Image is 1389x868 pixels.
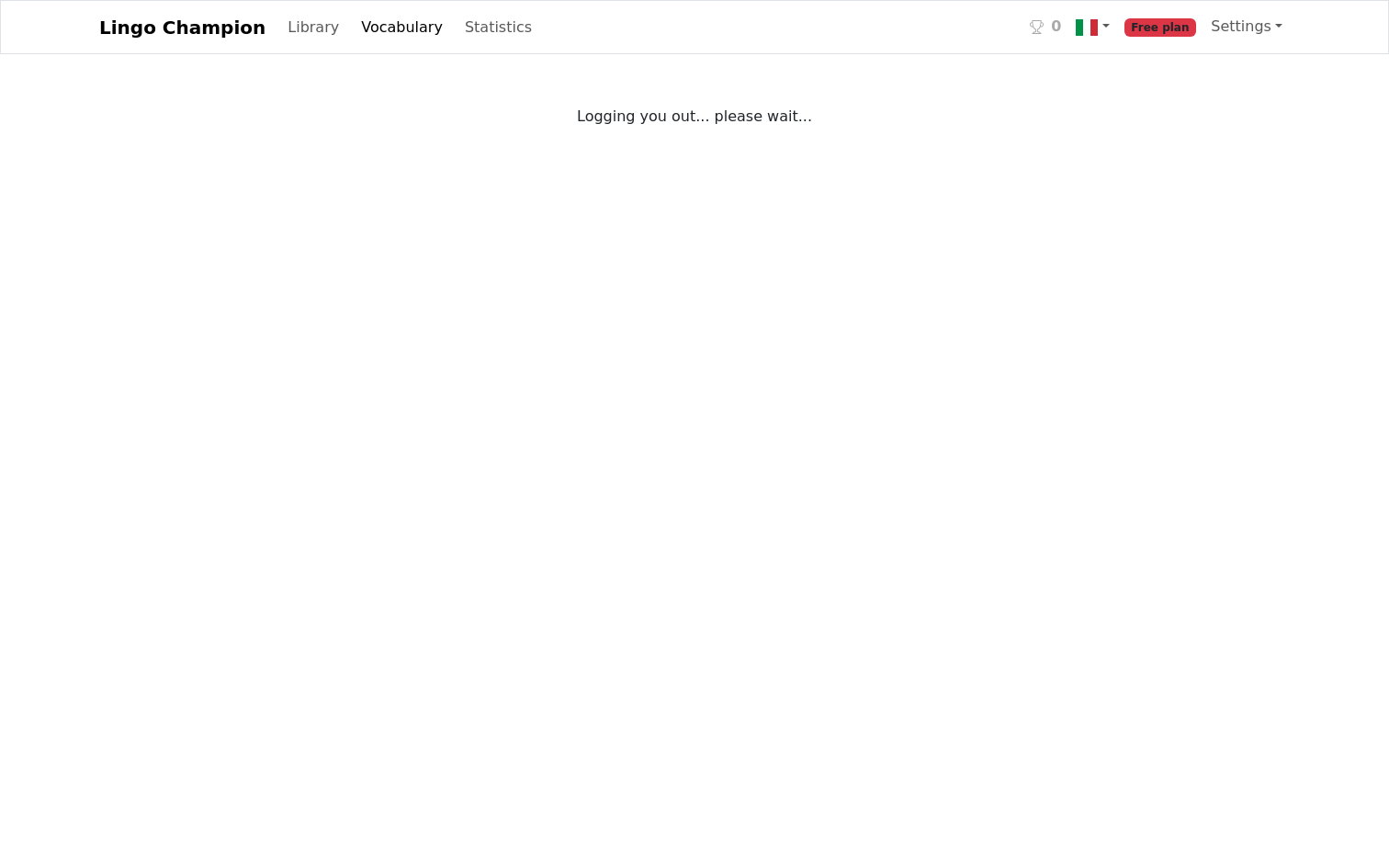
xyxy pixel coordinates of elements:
a: Vocabulary [354,9,450,46]
a: Library [280,9,346,46]
a: Statistics [457,9,539,46]
span: Settings [1211,17,1271,35]
img: it.svg [1076,17,1098,39]
a: Settings [1203,8,1290,45]
div: Logging you out... please wait... [511,106,878,128]
span: 0 [1051,16,1061,38]
span: Free plan [1124,18,1197,37]
a: 0 [1022,8,1068,46]
a: Lingo Champion [99,9,265,46]
a: Free plan [1117,8,1204,46]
